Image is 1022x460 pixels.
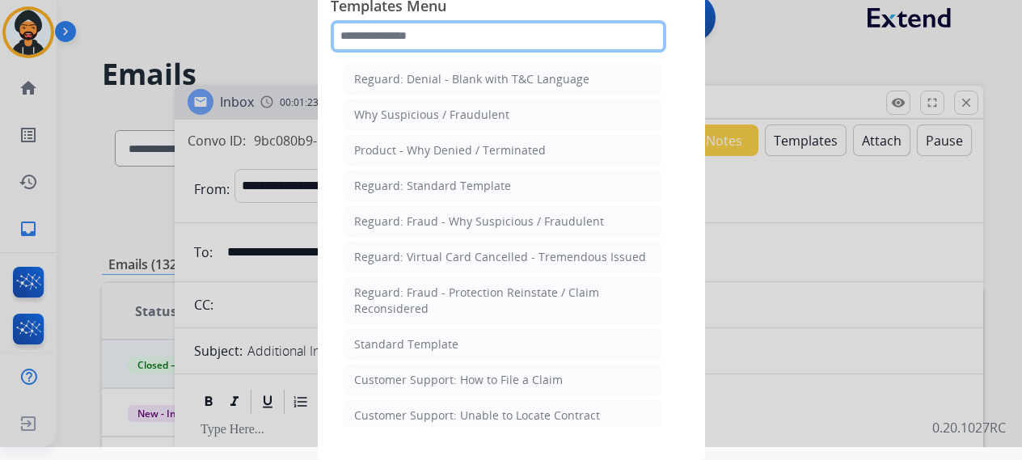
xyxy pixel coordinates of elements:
div: Product - Why Denied / Terminated [354,142,546,158]
div: Reguard: Fraud - Protection Reinstate / Claim Reconsidered [354,285,651,317]
div: Reguard: Virtual Card Cancelled - Tremendous Issued [354,249,646,265]
div: Customer Support: How to File a Claim [354,372,563,388]
div: Reguard: Standard Template [354,178,511,194]
div: Customer Support: Unable to Locate Contract [354,407,600,424]
div: Why Suspicious / Fraudulent [354,107,509,123]
div: Reguard: Denial - Blank with T&C Language [354,71,589,87]
div: Reguard: Fraud - Why Suspicious / Fraudulent [354,213,604,230]
div: Standard Template [354,336,458,352]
